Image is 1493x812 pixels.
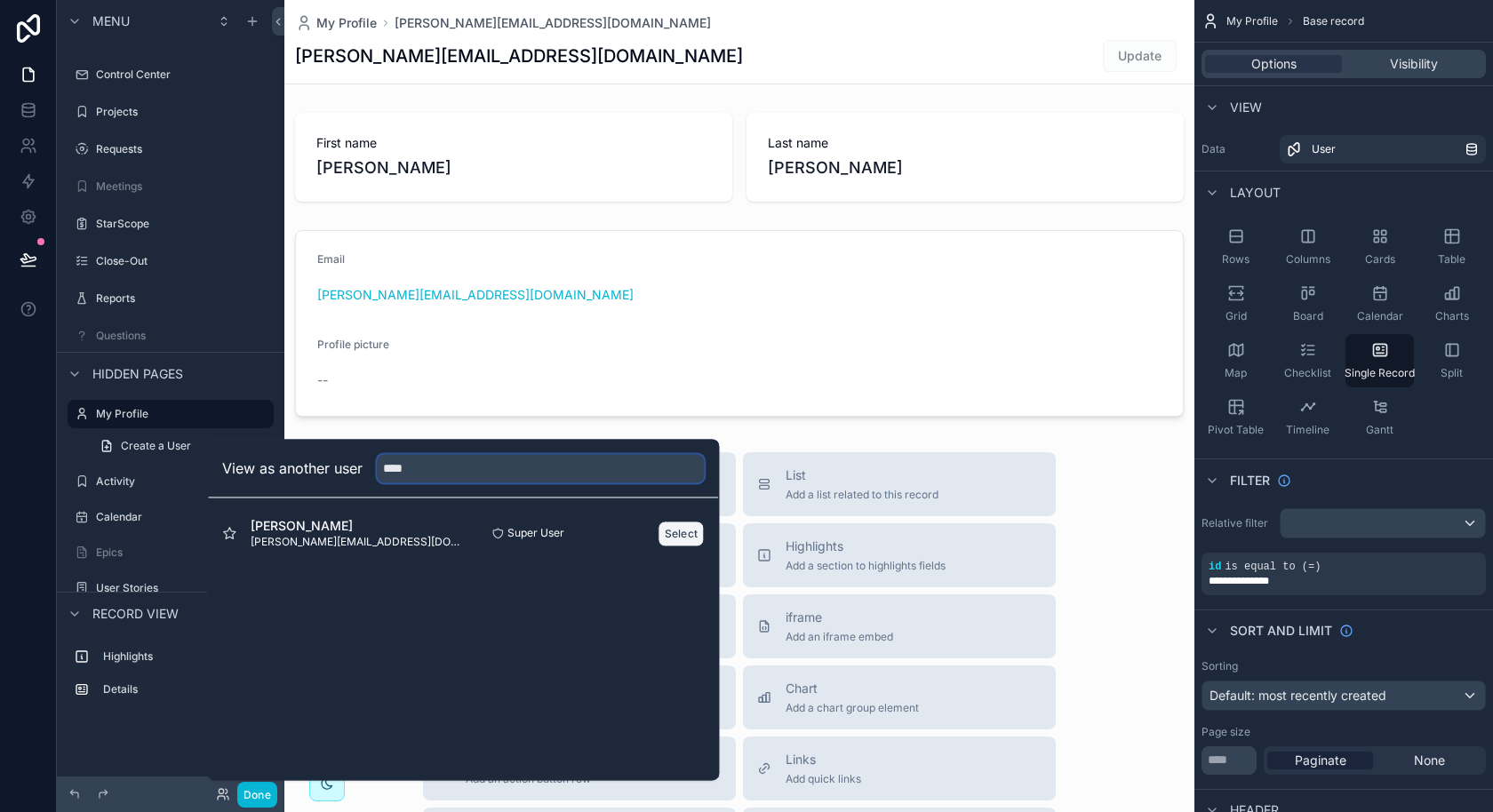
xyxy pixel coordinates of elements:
button: Single Record [1345,334,1414,387]
a: Calendar [68,503,274,531]
span: Super User [507,526,564,540]
a: User Stories [68,574,274,602]
span: Gantt [1366,423,1393,437]
span: Options [1251,55,1297,73]
a: Epics [68,538,274,567]
label: Meetings [96,179,270,194]
button: Table [1417,220,1486,274]
div: scrollable content [57,634,284,721]
label: Questions [96,329,270,343]
label: Epics [96,545,270,560]
span: Table [1438,252,1465,267]
button: Pivot Table [1202,391,1270,444]
label: Details [103,682,267,697]
a: Close-Out [68,247,274,275]
a: User [1280,135,1486,163]
button: Cards [1345,220,1414,274]
button: Columns [1273,220,1342,274]
label: Requests [96,142,270,156]
a: Meetings [68,172,274,201]
a: Activity [68,467,274,496]
button: Default: most recently created [1202,681,1486,711]
h2: View as another user [222,458,363,479]
span: Single Record [1345,366,1415,380]
span: Pivot Table [1208,423,1264,437]
button: Calendar [1345,277,1414,330]
a: My Profile [295,14,377,32]
span: Layout [1230,184,1281,202]
button: Rows [1202,220,1270,274]
h1: [PERSON_NAME][EMAIL_ADDRESS][DOMAIN_NAME] [295,44,743,68]
span: Create a User [121,439,191,453]
button: Charts [1417,277,1486,330]
span: Split [1441,366,1463,380]
label: Sorting [1202,659,1238,673]
span: [PERSON_NAME][EMAIL_ADDRESS][DOMAIN_NAME] [251,535,463,549]
button: Split [1417,334,1486,387]
span: Visibility [1390,55,1438,73]
span: Grid [1226,309,1247,323]
label: Close-Out [96,254,270,268]
span: Calendar [1357,309,1403,323]
button: Checklist [1273,334,1342,387]
label: Highlights [103,649,267,664]
span: Record view [92,605,179,623]
span: id [1209,561,1221,573]
span: Timeline [1286,423,1329,437]
span: My Profile [1226,14,1278,28]
span: None [1414,752,1445,769]
span: Columns [1286,252,1330,267]
label: Relative filter [1202,516,1273,530]
a: Create a User [89,432,274,460]
button: Select [659,521,705,546]
a: My Profile [68,400,274,428]
label: StarScope [96,217,270,231]
label: User Stories [96,581,270,595]
a: Questions [68,322,274,350]
span: Sort And Limit [1230,622,1332,640]
button: Timeline [1273,391,1342,444]
button: Gantt [1345,391,1414,444]
a: [PERSON_NAME][EMAIL_ADDRESS][DOMAIN_NAME] [395,14,711,32]
button: Map [1202,334,1270,387]
label: Activity [96,474,270,489]
a: Requests [68,135,274,163]
span: Base record [1303,14,1364,28]
a: Control Center [68,60,274,89]
label: Calendar [96,510,270,524]
label: Projects [96,105,270,119]
span: Map [1225,366,1247,380]
button: Done [237,782,277,808]
span: View [1230,99,1262,116]
span: User [1312,142,1336,156]
span: Default: most recently created [1210,688,1386,703]
label: Page size [1202,725,1250,739]
a: Projects [68,98,274,126]
span: Hidden pages [92,365,183,383]
button: Grid [1202,277,1270,330]
label: My Profile [96,407,263,421]
button: Board [1273,277,1342,330]
label: Reports [96,291,270,306]
label: Control Center [96,68,270,82]
span: Menu [92,12,130,30]
span: Checklist [1284,366,1331,380]
span: Charts [1435,309,1469,323]
span: Rows [1222,252,1249,267]
span: Cards [1365,252,1395,267]
span: My Profile [316,14,377,32]
span: Board [1293,309,1323,323]
span: Filter [1230,472,1270,490]
span: Paginate [1295,752,1346,769]
span: is equal to (=) [1225,561,1321,573]
a: Reports [68,284,274,313]
span: [PERSON_NAME] [251,517,463,535]
label: Data [1202,142,1273,156]
a: StarScope [68,210,274,238]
